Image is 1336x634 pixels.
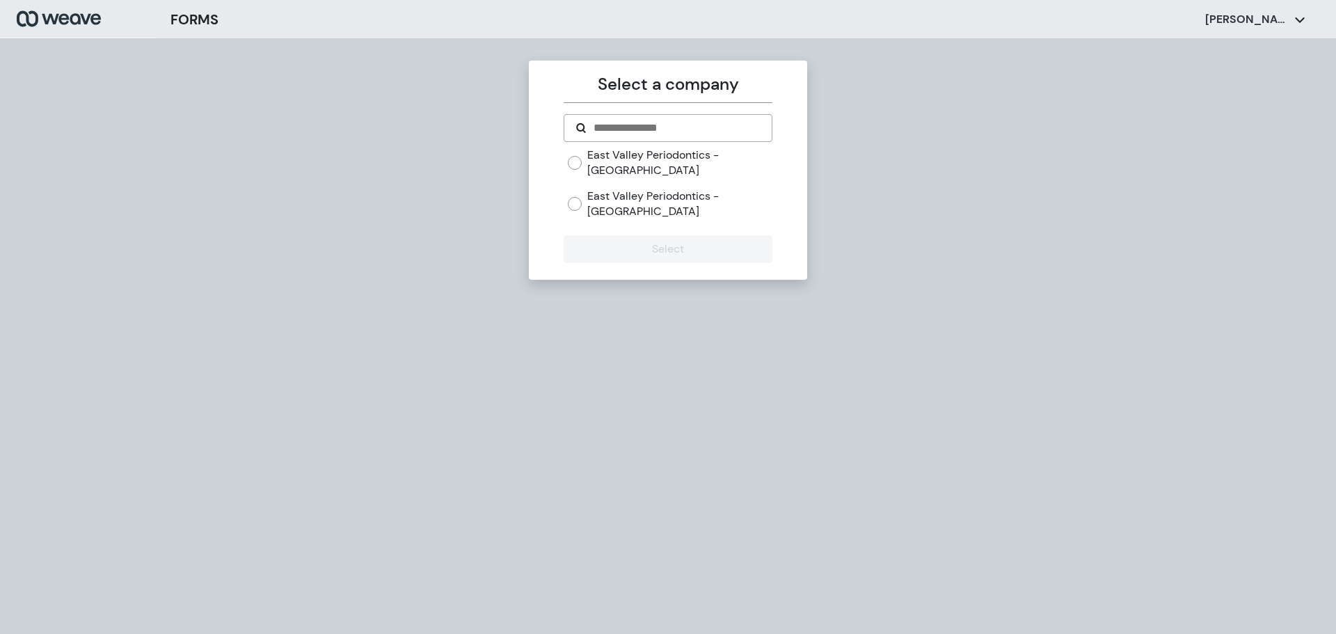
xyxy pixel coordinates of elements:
[587,189,772,219] label: East Valley Periodontics - [GEOGRAPHIC_DATA]
[170,9,218,30] h3: FORMS
[587,148,772,177] label: East Valley Periodontics - [GEOGRAPHIC_DATA]
[1205,12,1289,27] p: [PERSON_NAME]
[592,120,760,136] input: Search
[564,72,772,97] p: Select a company
[564,235,772,263] button: Select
